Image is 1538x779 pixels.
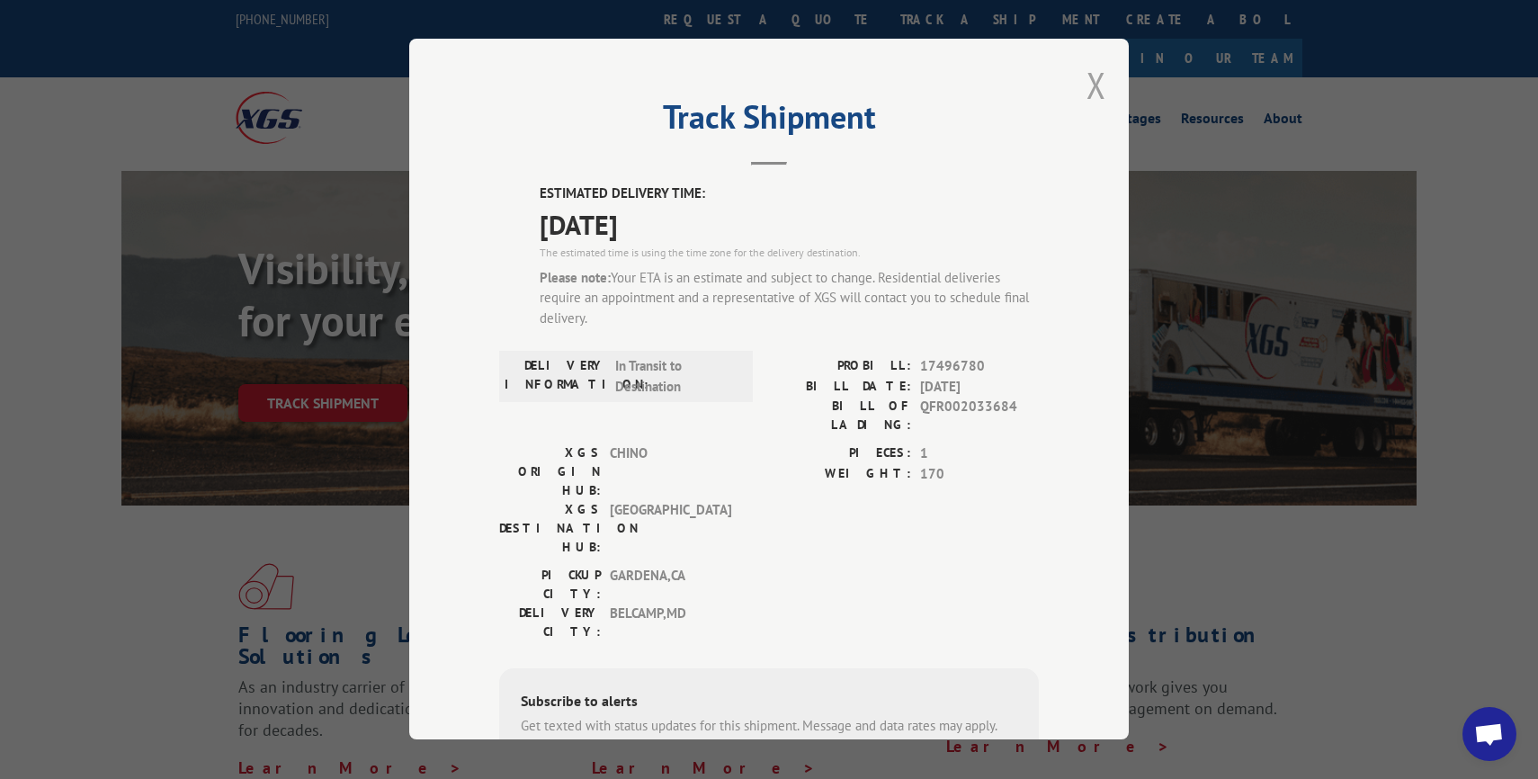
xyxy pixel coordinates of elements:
label: BILL DATE: [769,377,911,398]
label: DELIVERY CITY: [499,604,601,641]
span: 170 [920,464,1039,485]
label: BILL OF LADING: [769,397,911,434]
label: DELIVERY INFORMATION: [505,356,606,397]
span: CHINO [610,443,731,500]
button: Close modal [1086,61,1106,109]
span: QFR002033684 [920,397,1039,434]
div: Get texted with status updates for this shipment. Message and data rates may apply. Message frequ... [521,716,1017,757]
h2: Track Shipment [499,104,1039,139]
div: Open chat [1462,707,1516,761]
label: XGS DESTINATION HUB: [499,500,601,557]
div: The estimated time is using the time zone for the delivery destination. [540,245,1039,261]
span: [DATE] [920,377,1039,398]
label: WEIGHT: [769,464,911,485]
span: GARDENA , CA [610,566,731,604]
span: 17496780 [920,356,1039,377]
span: [GEOGRAPHIC_DATA] [610,500,731,557]
div: Your ETA is an estimate and subject to change. Residential deliveries require an appointment and ... [540,268,1039,329]
span: [DATE] [540,204,1039,245]
label: PIECES: [769,443,911,464]
label: PICKUP CITY: [499,566,601,604]
label: XGS ORIGIN HUB: [499,443,601,500]
strong: Please note: [540,269,611,286]
label: PROBILL: [769,356,911,377]
label: ESTIMATED DELIVERY TIME: [540,184,1039,204]
div: Subscribe to alerts [521,690,1017,716]
span: 1 [920,443,1039,464]
span: In Transit to Destination [615,356,737,397]
span: BELCAMP , MD [610,604,731,641]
